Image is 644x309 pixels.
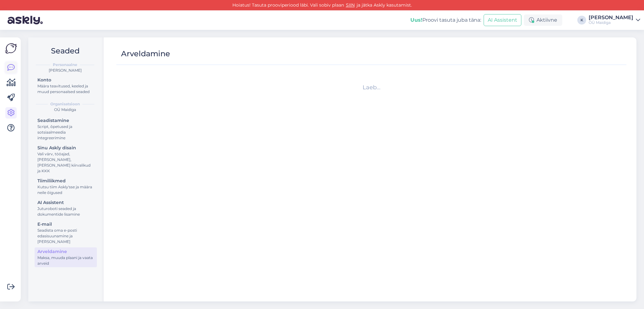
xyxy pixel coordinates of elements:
div: OÜ Maidiga [33,107,97,113]
a: AI AssistentJuturoboti seaded ja dokumentide lisamine [35,198,97,218]
a: KontoMäära teavitused, keeled ja muud personaalsed seaded [35,76,97,96]
div: E-mail [37,221,94,228]
b: Organisatsioon [50,101,80,107]
div: Maksa, muuda plaani ja vaata arveid [37,255,94,266]
a: [PERSON_NAME]OÜ Maidiga [589,15,640,25]
div: AI Assistent [37,199,94,206]
div: Arveldamine [37,248,94,255]
div: Arveldamine [121,48,170,60]
a: ArveldamineMaksa, muuda plaani ja vaata arveid [35,247,97,267]
a: SeadistamineScript, õpetused ja sotsiaalmeedia integreerimine [35,116,97,142]
div: Sinu Askly disain [37,145,94,151]
a: TiimiliikmedKutsu tiim Askly'sse ja määra neile õigused [35,177,97,196]
div: Tiimiliikmed [37,178,94,184]
b: Uus! [410,17,422,23]
b: Personaalne [53,62,77,68]
a: E-mailSeadista oma e-posti edasisuunamine ja [PERSON_NAME] [35,220,97,246]
a: Sinu Askly disainVali värv, tööajad, [PERSON_NAME], [PERSON_NAME] kiirvalikud ja KKK [35,144,97,175]
div: OÜ Maidiga [589,20,633,25]
div: Määra teavitused, keeled ja muud personaalsed seaded [37,83,94,95]
div: Juturoboti seaded ja dokumentide lisamine [37,206,94,217]
div: Seadista oma e-posti edasisuunamine ja [PERSON_NAME] [37,228,94,245]
div: K [577,16,586,25]
div: Proovi tasuta juba täna: [410,16,481,24]
div: Aktiivne [524,14,562,26]
div: Konto [37,77,94,83]
div: [PERSON_NAME] [589,15,633,20]
div: Laeb... [119,83,624,92]
div: [PERSON_NAME] [33,68,97,73]
div: Vali värv, tööajad, [PERSON_NAME], [PERSON_NAME] kiirvalikud ja KKK [37,151,94,174]
div: Seadistamine [37,117,94,124]
h2: Seaded [33,45,97,57]
a: SIIN [344,2,357,8]
div: Kutsu tiim Askly'sse ja määra neile õigused [37,184,94,196]
button: AI Assistent [484,14,521,26]
div: Script, õpetused ja sotsiaalmeedia integreerimine [37,124,94,141]
img: Askly Logo [5,42,17,54]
